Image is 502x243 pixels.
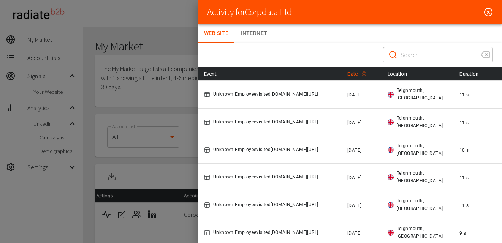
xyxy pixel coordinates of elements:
span: [DATE] [347,92,361,98]
span: Teignmouth, [GEOGRAPHIC_DATA] [397,115,447,130]
span: 11 s [459,203,469,208]
span: Unknown Employee visited [DOMAIN_NAME][URL] [213,146,318,154]
input: Search [401,44,475,65]
span: Unknown Employee visited [DOMAIN_NAME][URL] [213,229,318,237]
span: Duration [459,69,491,78]
div: Location [388,69,447,78]
img: gb [388,230,394,236]
img: gb [388,174,394,180]
span: [DATE] [347,120,361,125]
span: Unknown Employee visited [DOMAIN_NAME][URL] [213,91,318,98]
span: Date [347,69,370,78]
h2: Activity for Corpdata Ltd [207,7,292,18]
span: [DATE] [347,230,361,236]
span: Location [388,69,419,78]
span: 11 s [459,120,469,125]
div: Account Tabs [198,24,273,43]
svg: Search [388,50,397,59]
span: [DATE] [347,148,361,153]
button: Web Site [198,24,234,43]
span: Teignmouth, [GEOGRAPHIC_DATA] [397,170,447,185]
img: gb [388,147,394,153]
div: Event [204,69,335,78]
span: 9 s [459,230,466,236]
span: 11 s [459,92,469,98]
button: Internet [234,24,273,43]
span: Teignmouth, [GEOGRAPHIC_DATA] [397,197,447,213]
span: Teignmouth, [GEOGRAPHIC_DATA] [397,225,447,240]
div: Duration [459,69,496,78]
span: Teignmouth, [GEOGRAPHIC_DATA] [397,87,447,102]
span: [DATE] [347,203,361,208]
img: gb [388,92,394,98]
span: Unknown Employee visited [DOMAIN_NAME][URL] [213,174,318,181]
img: gb [388,202,394,208]
span: Unknown Employee visited [DOMAIN_NAME][URL] [213,201,318,209]
span: Unknown Employee visited [DOMAIN_NAME][URL] [213,118,318,126]
span: [DATE] [347,175,361,180]
span: 11 s [459,175,469,180]
span: 10 s [459,148,469,153]
img: gb [388,119,394,125]
div: Date [347,69,375,78]
span: Teignmouth, [GEOGRAPHIC_DATA] [397,142,447,158]
span: Event [204,69,228,78]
